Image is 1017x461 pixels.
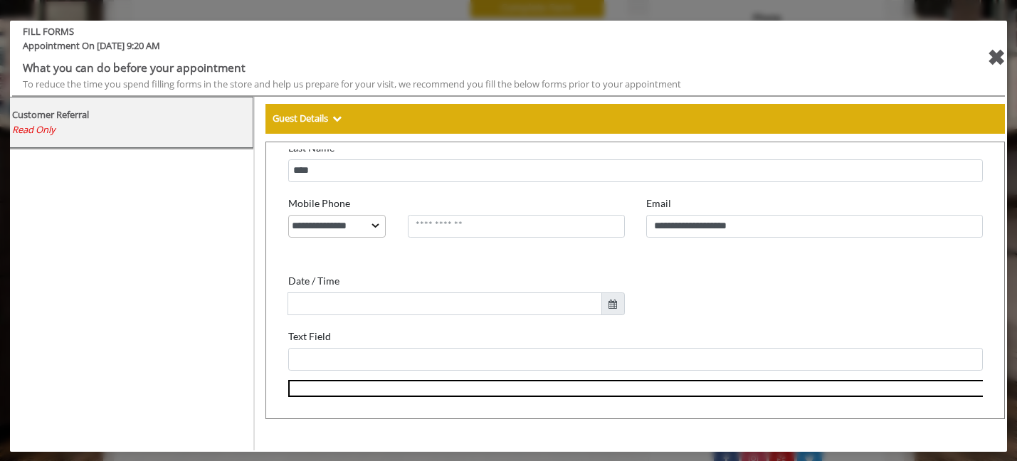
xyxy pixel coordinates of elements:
iframe: formsViewWeb [265,142,1004,420]
b: What you can do before your appointment [23,60,246,75]
div: Guest Details Show [265,104,1004,134]
span: Appointment On [DATE] 9:20 AM [12,38,920,59]
b: Customer Referral [12,108,89,121]
b: Guest Details [273,112,328,124]
span: Read Only [12,123,56,136]
b: FILL FORMS [12,24,920,39]
div: To reduce the time you spend filling forms in the store and help us prepare for your visit, we re... [23,77,910,92]
div: close forms [987,41,1005,75]
span: Show [332,112,342,124]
